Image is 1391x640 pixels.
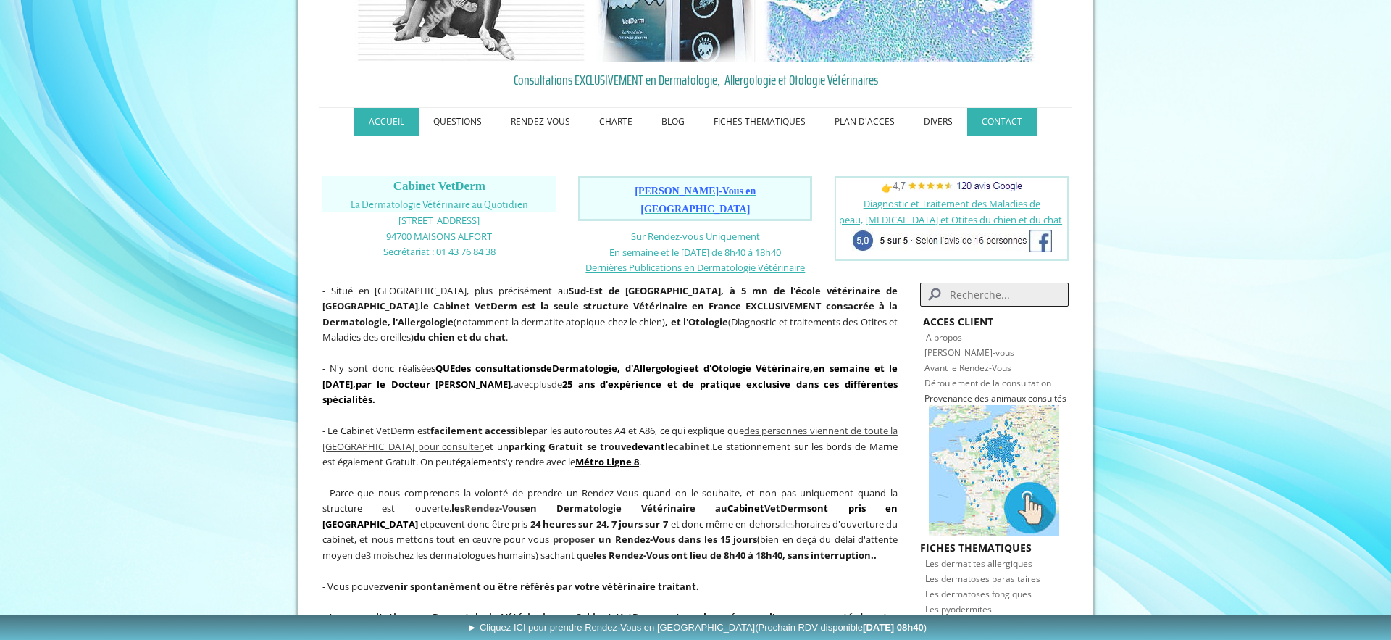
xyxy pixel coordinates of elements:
a: A propos [926,331,962,344]
span: , [353,378,356,391]
span: - Parce que nous comprenons la volonté de prendre un Rendez-Vous quand on le souhaite, et non pas... [322,486,898,515]
span: avec de [322,362,898,406]
span: s [520,502,525,515]
span: bien en deçà du délai d'attente moyen de chez les dermatologues humains [322,533,898,562]
a: [MEDICAL_DATA] et Otites du chien et du chat [865,213,1062,226]
a: des personnes viennent de toute la [GEOGRAPHIC_DATA] pour consulter [322,424,898,453]
span: facilement [430,424,483,437]
strong: 24 heures sur 24, 7 jours sur 7 [530,518,667,531]
span: des animaux consultés [974,392,1066,404]
a: DIVERS [909,108,967,136]
strong: ACCES CLIENT [923,315,993,328]
a: Les dermatoses parasitaires [925,571,1040,585]
a: Avant le Rendez-Vous [924,362,1011,374]
a: [PERSON_NAME]-vous [924,346,1014,359]
a: [STREET_ADDRESS] [398,213,480,227]
p: ( [322,485,898,563]
span: - N'y sont donc réalisées [322,362,898,406]
a: QUESTIONS [419,108,496,136]
span: . [575,455,641,468]
strong: , [810,362,813,375]
span: [STREET_ADDRESS] [398,214,480,227]
a: CONTACT [967,108,1037,136]
span: Les dermatites allergiques [925,557,1032,570]
a: rovenance [930,392,972,404]
span: Dernières Publications en Dermatologie Vétérinaire [585,261,805,274]
a: Dermatologie [552,362,617,375]
strong: Sud-Est de [GEOGRAPHIC_DATA], à 5 mn de l'école vétérinaire de [GEOGRAPHIC_DATA] [322,284,898,313]
span: ) sachant que [535,549,877,562]
span: proposer [553,533,595,546]
b: , et l'Otologie [665,315,728,328]
a: [PERSON_NAME]-Vous en [GEOGRAPHIC_DATA] [635,186,756,215]
span: Secrétariat : 01 43 76 84 38 [383,245,496,258]
a: 3 mois [366,549,394,562]
strong: accessible [485,424,532,437]
span: ► Cliquez ICI pour prendre Rendez-Vous en [GEOGRAPHIC_DATA] [467,622,927,633]
span: - Vous pouvez [322,580,699,593]
span: en semaine et le [DATE] [322,362,898,391]
span: par le Docteur [PERSON_NAME] [356,378,511,391]
span: - [322,610,325,623]
a: Les dermatoses fongiques [925,586,1032,600]
b: [DATE] 08h40 [863,622,924,633]
a: Déroulement de la consultation [924,377,1051,389]
a: consultations [475,362,540,375]
span: devant [632,440,665,453]
strong: QUE [435,362,455,375]
a: BLOG [647,108,699,136]
strong: les Rendez-Vous ont lieu de 8h40 à 18h40, sans interruption.. [593,549,877,562]
span: en Dermatologie Vétérinaire au VetDerm [525,502,808,515]
span: également [456,455,501,468]
span: La Dermatologie Vétérinaire au Quotidien [351,199,528,210]
a: aire [791,362,810,375]
span: - Situé en [GEOGRAPHIC_DATA], plus précisément au , (notamment la dermatite atopique chez le chie... [322,284,898,344]
span: 94700 MAISONS ALFORT [386,230,492,243]
a: CHARTE [585,108,647,136]
span: (Prochain RDV disponible ) [755,622,927,633]
b: Les consultations en Dermatologie Vétérinaire au Cabinet VetDerm [329,610,659,623]
strong: 25 ans d'expérience et de pratique exclusive dans ces différentes spécialités. [322,378,898,407]
span: peuvent donc être pris [429,518,527,531]
span: Rendez-V [464,502,508,515]
a: Diagnostic et Traitement des Maladies de peau, [839,197,1040,226]
b: Cabinet VetDerm est la seule structure Vétérinaire en [433,299,704,312]
a: Consultations EXCLUSIVEMENT en Dermatologie, Allergologie et Otologie Vétérinaires [322,69,1069,91]
strong: le [420,299,429,312]
strong: venir spontanément ou être référés par votre vétérinaire traitant. [383,580,699,593]
span: Les pyodermites [925,603,992,615]
span: cabinet [674,440,710,453]
strong: des [455,362,471,375]
span: Les dermatoses fongiques [925,588,1032,600]
a: PLAN D'ACCES [820,108,909,136]
b: France EXCLUSIVEMENT consacrée à la Dermatologie, l'Allergologie [322,299,898,328]
span: - Le Cabinet VetDerm est par les autoroutes A4 et A86, ce qui explique que et un Le stationnement... [322,424,898,468]
span: 👉 [881,181,1022,194]
a: 94700 MAISONS ALFORT [386,229,492,243]
strong: un Rendez-Vous dans les 15 jours [598,533,757,546]
span: En semaine et le [DATE] de 8h40 à 18h40 [609,246,781,259]
span: Les dermatoses parasitaires [925,573,1040,585]
a: ACCUEIL [354,108,419,136]
span: parking Gratuit se trouve le [509,440,710,453]
span: P [924,392,930,404]
span: , [322,424,898,453]
a: Métro Ligne 8 [575,455,639,468]
span: sont pris en [GEOGRAPHIC_DATA] [322,502,898,531]
a: Les pyodermites [925,602,992,615]
span: Cabinet [727,502,764,515]
a: RENDEZ-VOUS [496,108,585,136]
a: Sur Rendez-vous Uniquement [631,230,760,243]
strong: les [451,502,525,515]
a: Dernières Publications en Dermatologie Vétérinaire [585,260,805,274]
b: , [356,378,514,391]
a: Otologie Vétérin [711,362,791,375]
a: FICHES THEMATIQUES [699,108,820,136]
span: Cabinet VetDerm [393,179,485,193]
strong: du chien et du chat [414,331,506,344]
span: des [780,518,795,531]
span: . [710,440,712,453]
